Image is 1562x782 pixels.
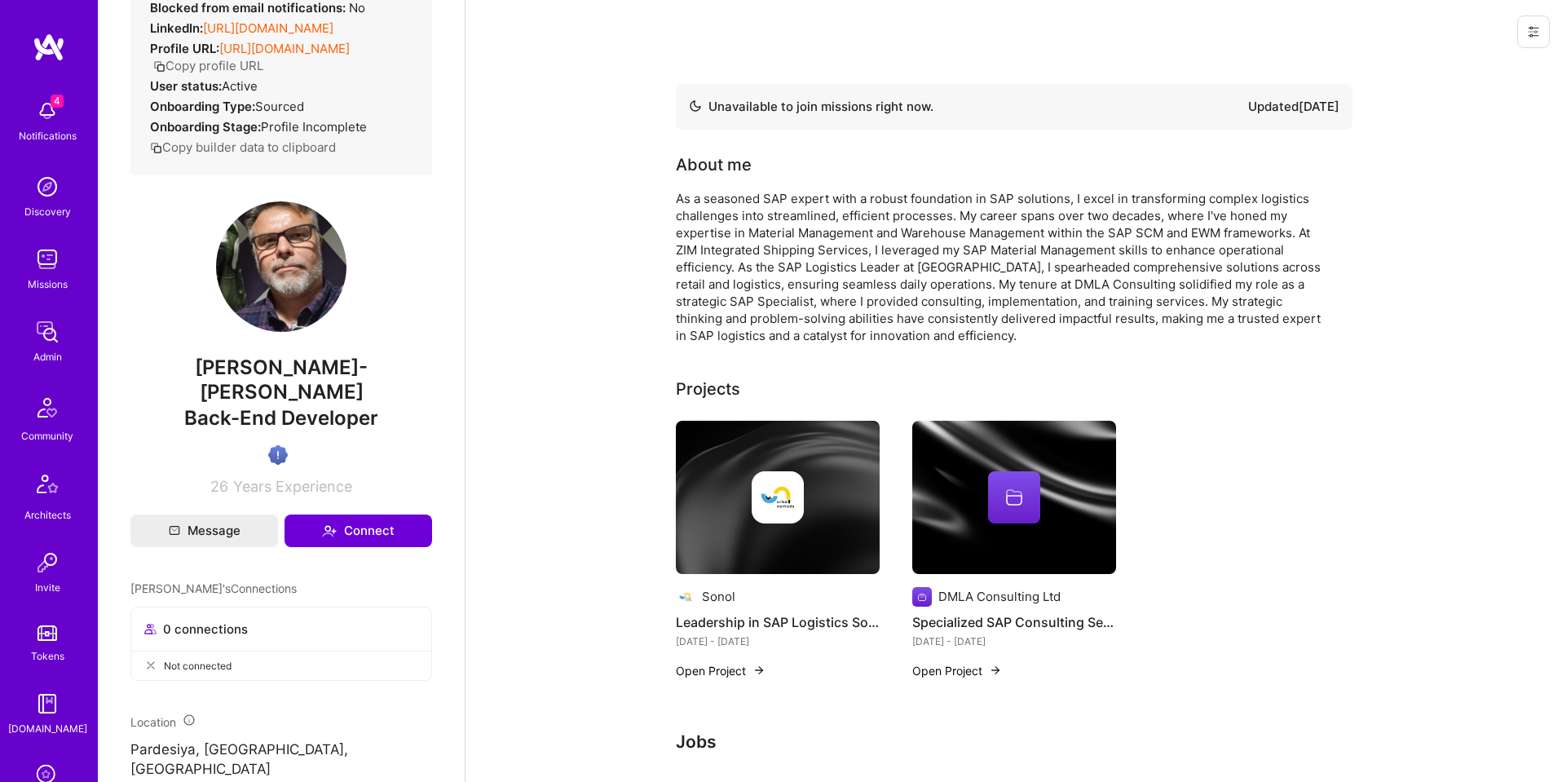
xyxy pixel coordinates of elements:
img: tokens [38,625,57,641]
img: cover [912,421,1116,574]
button: Open Project [912,662,1002,679]
img: Community [28,388,67,427]
span: [PERSON_NAME]-[PERSON_NAME] [130,356,432,404]
span: 4 [51,95,64,108]
img: Availability [689,99,702,113]
img: User Avatar [216,201,346,332]
a: [URL][DOMAIN_NAME] [203,20,333,36]
div: Location [130,714,432,731]
button: Copy profile URL [153,57,263,74]
i: icon Copy [150,142,162,154]
span: Not connected [164,657,232,674]
span: Active [222,78,258,94]
div: [DATE] - [DATE] [676,633,880,650]
h3: Jobs [676,731,1352,752]
strong: User status: [150,78,222,94]
span: sourced [255,99,304,114]
span: [PERSON_NAME]'s Connections [130,580,297,597]
img: Architects [28,467,67,506]
img: discovery [31,170,64,203]
div: Community [21,427,73,444]
div: As a seasoned SAP expert with a robust foundation in SAP solutions, I excel in transforming compl... [676,190,1328,344]
strong: Onboarding Type: [150,99,255,114]
div: Sonol [702,588,735,605]
a: [URL][DOMAIN_NAME] [219,41,350,56]
button: 0 connectionsNot connected [130,607,432,681]
span: 0 connections [163,621,248,638]
div: Architects [24,506,71,524]
h4: Specialized SAP Consulting Services [912,612,1116,633]
img: High Potential User [268,445,288,465]
img: Company logo [912,587,932,607]
img: Company logo [676,587,695,607]
i: icon Connect [322,524,337,538]
div: Missions [28,276,68,293]
span: Profile Incomplete [261,119,367,135]
img: bell [31,95,64,127]
div: Notifications [19,127,77,144]
img: logo [33,33,65,62]
img: guide book [31,687,64,720]
div: DMLA Consulting Ltd [938,588,1061,605]
i: icon Collaborator [144,623,157,635]
div: Discovery [24,203,71,220]
div: Updated [DATE] [1248,97,1339,117]
div: Admin [33,348,62,365]
button: Open Project [676,662,766,679]
button: Copy builder data to clipboard [150,139,336,156]
strong: Onboarding Stage: [150,119,261,135]
img: arrow-right [752,664,766,677]
strong: Profile URL: [150,41,219,56]
button: Connect [285,515,432,547]
i: icon Mail [169,525,180,537]
div: Unavailable to join missions right now. [689,97,933,117]
img: cover [676,421,880,574]
span: Years Experience [233,478,352,495]
img: teamwork [31,243,64,276]
img: Invite [31,546,64,579]
div: Projects [676,377,740,401]
div: About me [676,152,752,177]
div: Invite [35,579,60,596]
img: admin teamwork [31,316,64,348]
img: Company logo [752,471,804,524]
img: arrow-right [989,664,1002,677]
div: [DATE] - [DATE] [912,633,1116,650]
i: icon CloseGray [144,659,157,672]
span: 26 [210,478,228,495]
h4: Leadership in SAP Logistics Solutions [676,612,880,633]
div: [DOMAIN_NAME] [8,720,87,737]
button: Message [130,515,278,547]
span: Back-End Developer [184,406,378,430]
i: icon Copy [153,60,165,73]
strong: LinkedIn: [150,20,203,36]
p: Pardesiya, [GEOGRAPHIC_DATA], [GEOGRAPHIC_DATA] [130,740,432,780]
div: Tokens [31,647,64,665]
